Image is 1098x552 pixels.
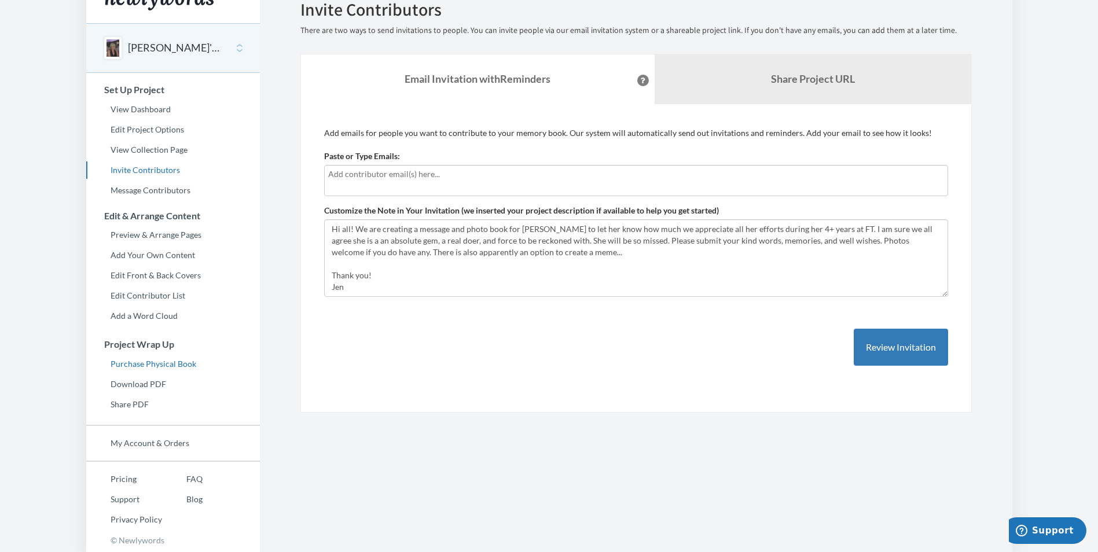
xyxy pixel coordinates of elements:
label: Customize the Note in Your Invitation (we inserted your project description if available to help ... [324,205,719,216]
iframe: Opens a widget where you can chat to one of our agents [1009,517,1086,546]
h3: Project Wrap Up [87,339,260,349]
a: Invite Contributors [86,161,260,179]
a: Blog [162,491,203,508]
a: Edit Contributor List [86,287,260,304]
a: Message Contributors [86,182,260,199]
a: Edit Project Options [86,121,260,138]
a: Purchase Physical Book [86,355,260,373]
a: Add Your Own Content [86,246,260,264]
p: There are two ways to send invitations to people. You can invite people via our email invitation ... [300,25,972,36]
a: Support [86,491,162,508]
p: © Newlywords [86,531,260,549]
label: Paste or Type Emails: [324,150,400,162]
a: Edit Front & Back Covers [86,267,260,284]
a: Privacy Policy [86,511,162,528]
button: [PERSON_NAME]'s Retirement [128,41,222,56]
a: View Collection Page [86,141,260,159]
a: Download PDF [86,376,260,393]
a: My Account & Orders [86,435,260,452]
strong: Email Invitation with Reminders [405,72,550,85]
b: Share Project URL [771,72,855,85]
h3: Edit & Arrange Content [87,211,260,221]
h3: Set Up Project [87,84,260,95]
textarea: Hi all! We are creating a message and photo book for [PERSON_NAME] to let her know how much we ap... [324,219,948,297]
a: Pricing [86,470,162,488]
a: FAQ [162,470,203,488]
a: Add a Word Cloud [86,307,260,325]
input: Add contributor email(s) here... [328,168,944,181]
a: Preview & Arrange Pages [86,226,260,244]
a: View Dashboard [86,101,260,118]
p: Add emails for people you want to contribute to your memory book. Our system will automatically s... [324,127,948,139]
button: Review Invitation [854,329,948,366]
a: Share PDF [86,396,260,413]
